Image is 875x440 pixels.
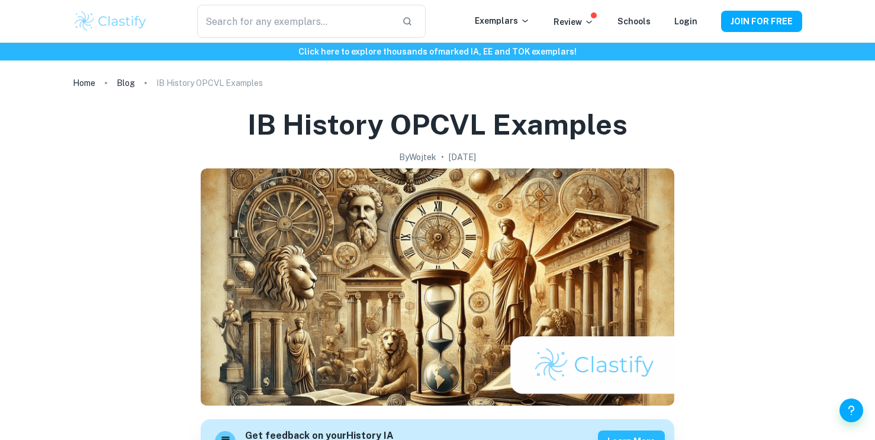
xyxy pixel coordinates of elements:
[475,14,530,27] p: Exemplars
[156,76,263,90] p: IB History OPCVL Examples
[73,75,95,91] a: Home
[441,151,444,164] p: •
[839,398,863,422] button: Help and Feedback
[449,151,476,164] h2: [DATE]
[247,106,628,144] h1: IB History OPCVL Examples
[73,9,148,33] img: Clastify logo
[201,168,674,406] img: IB History OPCVL Examples cover image
[197,5,393,38] input: Search for any exemplars...
[2,45,873,58] h6: Click here to explore thousands of marked IA, EE and TOK exemplars !
[399,151,436,164] h2: By Wojtek
[674,17,697,26] a: Login
[721,11,802,32] button: JOIN FOR FREE
[117,75,135,91] a: Blog
[617,17,651,26] a: Schools
[554,15,594,28] p: Review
